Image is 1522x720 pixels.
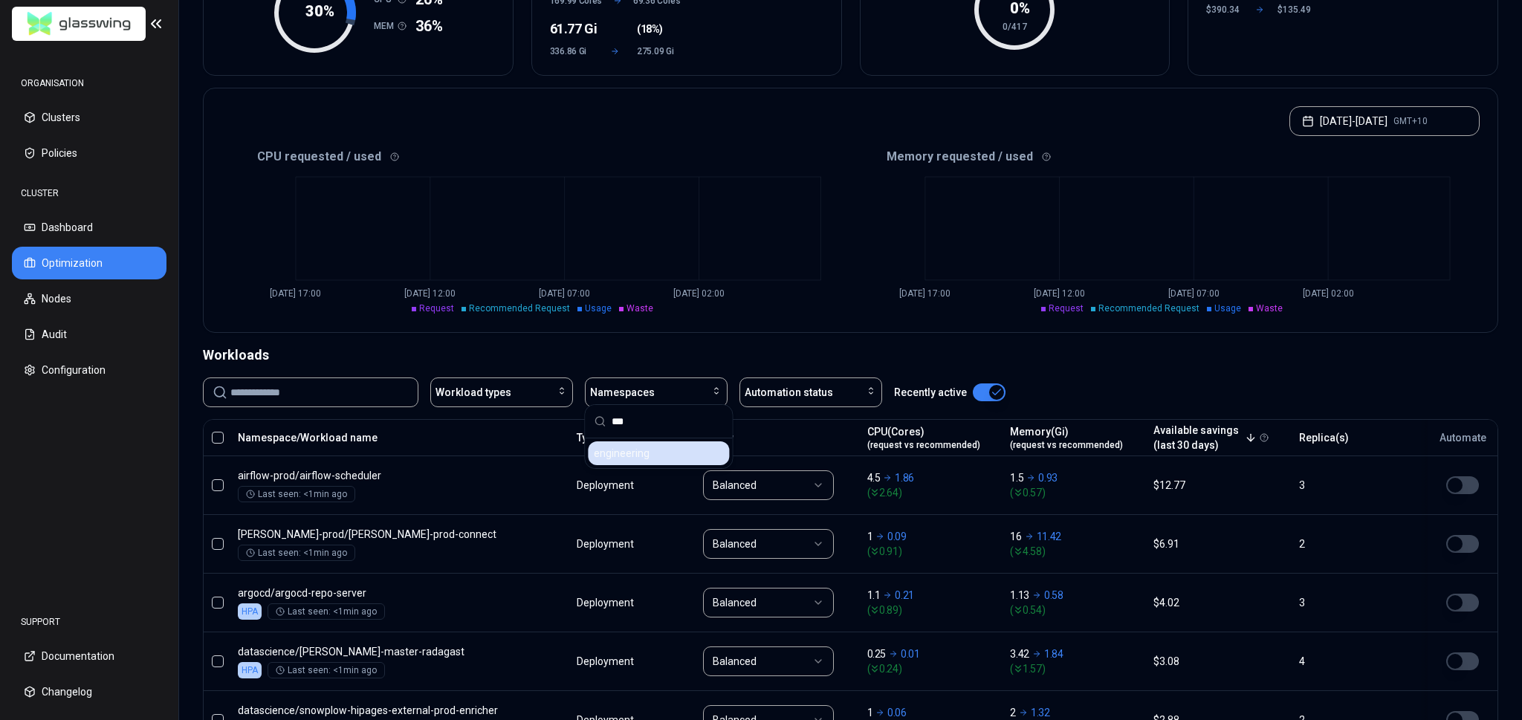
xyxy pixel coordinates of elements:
p: 3.42 [1010,646,1029,661]
div: HPA is enabled on both CPU and Memory, this workload cannot be optimised. [238,603,262,620]
span: ( 2.64 ) [867,485,997,500]
tspan: [DATE] 02:00 [1302,288,1353,299]
h1: MEM [374,20,398,32]
tspan: [DATE] 07:00 [1168,288,1220,299]
tspan: [DATE] 07:00 [539,288,590,299]
div: HPA is enabled on both CPU and Memory, this workload cannot be optimised. [238,662,262,678]
span: engineering [594,446,650,461]
button: [DATE]-[DATE]GMT+10 [1289,106,1480,136]
button: Documentation [12,640,166,672]
div: $4.02 [1153,595,1286,610]
button: Memory(Gi)(request vs recommended) [1010,423,1123,453]
button: CPU(Cores)(request vs recommended) [867,423,980,453]
p: 0.93 [1038,470,1058,485]
div: Suggestions [585,438,732,468]
div: ORGANISATION [12,68,166,98]
tspan: [DATE] 12:00 [1034,288,1085,299]
button: Automation status [739,377,882,407]
p: 0.09 [887,529,907,544]
div: Workloads [203,345,1498,366]
span: 18% [641,22,660,36]
span: ( 0.24 ) [867,661,997,676]
p: 0.25 [867,646,887,661]
span: ( 1.57 ) [1010,661,1140,676]
button: Clusters [12,101,166,134]
span: ( 4.58 ) [1010,544,1140,559]
p: 4.5 [867,470,881,485]
div: $12.77 [1153,478,1286,493]
p: kafka-prod-connect [238,527,523,542]
button: Replica(s) [1299,423,1349,453]
p: 0.58 [1044,588,1063,603]
div: $390.34 [1206,4,1242,16]
div: Last seen: <1min ago [246,547,347,559]
div: Policy [703,430,853,445]
p: 0.01 [901,646,920,661]
span: GMT+10 [1393,115,1428,127]
div: $3.08 [1153,654,1286,669]
p: 0.06 [887,705,907,720]
div: Deployment [577,478,636,493]
button: Policies [12,137,166,169]
span: ( 0.54 ) [1010,603,1140,617]
button: Type [577,423,599,453]
div: $135.49 [1277,4,1313,16]
span: 336.86 Gi [550,45,594,57]
span: ( 0.89 ) [867,603,997,617]
span: Usage [585,303,612,314]
img: GlassWing [22,7,137,42]
button: Nodes [12,282,166,315]
div: 3 [1299,478,1412,493]
button: This workload cannot be automated, because HPA is applied or managed by Gitops. [1446,652,1479,670]
tspan: 30 % [305,2,334,20]
div: 2 [1299,536,1412,551]
tspan: [DATE] 12:00 [404,288,456,299]
button: Available savings(last 30 days) [1153,423,1257,453]
div: Automate [1434,430,1491,445]
span: Request [1049,303,1084,314]
button: Audit [12,318,166,351]
div: SUPPORT [12,607,166,637]
p: snowplow-hipages-external-prod-enricher [238,703,523,718]
p: muriel-master-radagast [238,644,523,659]
span: Waste [626,303,653,314]
div: CPU requested / used [221,148,851,166]
p: 2 [1010,705,1016,720]
button: Namespaces [585,377,728,407]
p: 1.5 [1010,470,1023,485]
button: This workload cannot be automated, because HPA is applied or managed by Gitops. [1446,594,1479,612]
span: Automation status [745,385,833,400]
span: (request vs recommended) [1010,439,1123,451]
label: Recently active [894,387,967,398]
div: Deployment [577,654,636,669]
div: Deployment [577,595,636,610]
span: Namespaces [590,385,655,400]
span: (request vs recommended) [867,439,980,451]
div: 61.77 Gi [550,19,594,39]
span: 275.09 Gi [637,45,681,57]
p: 1.84 [1044,646,1063,661]
p: 1.13 [1010,588,1029,603]
div: Last seen: <1min ago [276,606,377,617]
button: Configuration [12,354,166,386]
div: 4 [1299,654,1412,669]
span: ( ) [637,22,663,36]
div: Last seen: <1min ago [246,488,347,500]
span: Request [419,303,454,314]
span: Recommended Request [469,303,570,314]
div: Memory requested / used [851,148,1480,166]
span: Waste [1256,303,1283,314]
p: 1.1 [867,588,881,603]
div: Last seen: <1min ago [276,664,377,676]
button: Workload types [430,377,573,407]
p: argocd-repo-server [238,586,523,600]
tspan: [DATE] 17:00 [899,288,951,299]
p: 1 [867,529,873,544]
div: 3 [1299,595,1412,610]
p: 16 [1010,529,1021,544]
span: Usage [1214,303,1241,314]
button: Namespace/Workload name [238,423,378,453]
p: 1 [867,705,873,720]
div: $6.91 [1153,536,1286,551]
span: ( 0.57 ) [1010,485,1140,500]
